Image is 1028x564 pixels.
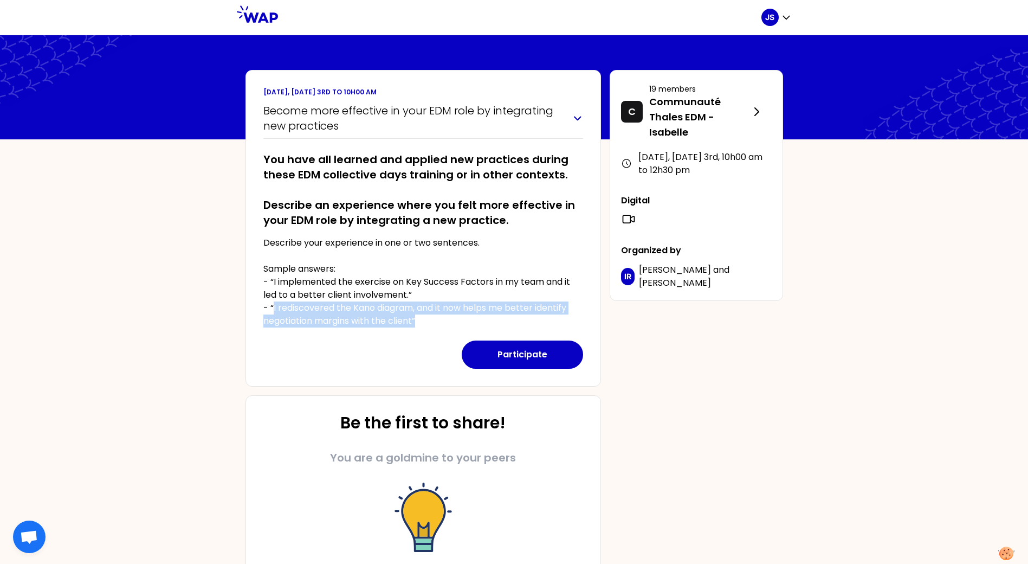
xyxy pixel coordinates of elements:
button: Become more effective in your EDM role by integrating new practices [263,103,583,133]
p: C [628,104,636,119]
p: IR [624,271,631,282]
button: Participate [462,341,583,369]
p: and [639,264,771,290]
span: [PERSON_NAME] [639,277,711,289]
button: JS [761,9,792,26]
p: 19 members [649,84,750,94]
p: Organized by [621,244,772,257]
h2: You are a goldmine to your peers [330,450,516,465]
p: Digital [621,194,772,207]
h1: Be the first to share! [340,413,506,433]
p: Describe your experience in one or two sentences. Sample answers: - “I implemented the exercise o... [263,236,583,328]
p: [DATE], [DATE] 3rd to 10h00 am [263,88,583,97]
a: Chat abierto [13,521,46,553]
p: Communauté Thales EDM - Isabelle [649,94,750,140]
p: JS [765,12,774,23]
h2: Become more effective in your EDM role by integrating new practices [263,103,564,133]
h2: You have all learned and applied new practices during these EDM collective days training or in ot... [263,152,583,228]
div: [DATE], [DATE] 3rd , 10h00 am to 12h30 pm [621,151,772,177]
span: [PERSON_NAME] [639,264,711,276]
